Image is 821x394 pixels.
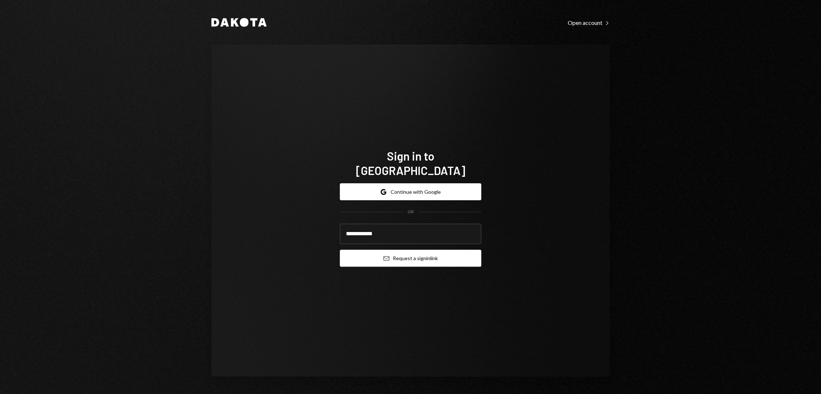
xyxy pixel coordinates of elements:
[568,18,610,26] a: Open account
[568,19,610,26] div: Open account
[340,250,481,267] button: Request a signinlink
[340,149,481,178] h1: Sign in to [GEOGRAPHIC_DATA]
[408,209,414,215] div: OR
[340,183,481,200] button: Continue with Google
